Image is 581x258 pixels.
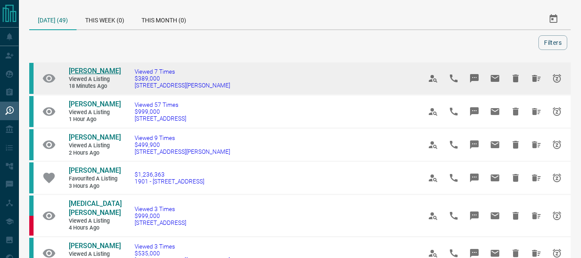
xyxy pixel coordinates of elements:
a: Viewed 9 Times$499,900[STREET_ADDRESS][PERSON_NAME] [135,134,230,155]
span: Message [464,205,485,226]
span: Viewed a Listing [69,76,120,83]
span: Hide [505,101,526,122]
span: Viewed a Listing [69,218,120,225]
span: Call [443,205,464,226]
span: Call [443,101,464,122]
span: Viewed a Listing [69,251,120,258]
div: property.ca [29,216,34,236]
span: [PERSON_NAME] [69,100,121,108]
span: Viewed 3 Times [135,243,230,250]
span: Hide All from Ruxandra Moraru [526,101,547,122]
span: Message [464,68,485,89]
a: Viewed 3 Times$999,000[STREET_ADDRESS] [135,205,186,226]
span: [PERSON_NAME] [69,166,121,174]
span: 2 hours ago [69,149,120,157]
div: This Week (0) [77,9,133,29]
a: $1,236,3631901 - [STREET_ADDRESS] [135,171,204,185]
span: $999,000 [135,108,186,115]
span: View Profile [423,205,443,226]
div: [DATE] (49) [29,9,77,30]
span: Favourited a Listing [69,175,120,183]
span: Viewed 3 Times [135,205,186,212]
span: Hide [505,168,526,188]
div: This Month (0) [133,9,195,29]
span: [STREET_ADDRESS][PERSON_NAME] [135,82,230,89]
span: Email [485,205,505,226]
span: Message [464,168,485,188]
div: condos.ca [29,129,34,160]
span: $999,000 [135,212,186,219]
span: Email [485,168,505,188]
span: Viewed a Listing [69,142,120,149]
span: Hide All from Anna Sofrygina [526,168,547,188]
span: Message [464,101,485,122]
span: Snooze [547,205,567,226]
span: Call [443,68,464,89]
span: View Profile [423,168,443,188]
span: 18 minutes ago [69,83,120,90]
span: [PERSON_NAME] [69,133,121,141]
span: $389,000 [135,75,230,82]
span: [STREET_ADDRESS] [135,115,186,122]
span: Hide [505,134,526,155]
a: [PERSON_NAME] [69,67,120,76]
span: Snooze [547,68,567,89]
span: Snooze [547,101,567,122]
span: View Profile [423,68,443,89]
a: [PERSON_NAME] [69,242,120,251]
span: Call [443,134,464,155]
span: [MEDICAL_DATA][PERSON_NAME] [69,199,122,217]
a: [MEDICAL_DATA][PERSON_NAME] [69,199,120,218]
span: $1,236,363 [135,171,204,178]
a: [PERSON_NAME] [69,166,120,175]
span: Email [485,68,505,89]
span: View Profile [423,101,443,122]
a: Viewed 7 Times$389,000[STREET_ADDRESS][PERSON_NAME] [135,68,230,89]
span: 1 hour ago [69,116,120,123]
span: Snooze [547,134,567,155]
a: [PERSON_NAME] [69,133,120,142]
a: [PERSON_NAME] [69,100,120,109]
span: Message [464,134,485,155]
span: Email [485,101,505,122]
span: Hide All from Algin Paul [526,205,547,226]
span: Snooze [547,168,567,188]
span: $535,000 [135,250,230,257]
span: [PERSON_NAME] [69,242,121,250]
span: 1901 - [STREET_ADDRESS] [135,178,204,185]
button: Select Date Range [543,9,564,29]
span: $499,900 [135,141,230,148]
span: Hide All from Elia Papasotiriou [526,134,547,155]
span: Viewed 7 Times [135,68,230,75]
span: Hide [505,68,526,89]
span: Hide [505,205,526,226]
span: Call [443,168,464,188]
button: Filters [538,35,567,50]
div: condos.ca [29,196,34,215]
span: Viewed a Listing [69,109,120,116]
span: Viewed 57 Times [135,101,186,108]
span: 3 hours ago [69,183,120,190]
span: View Profile [423,134,443,155]
span: 4 hours ago [69,224,120,232]
div: condos.ca [29,162,34,193]
span: Hide All from Raidah Shomanti [526,68,547,89]
div: condos.ca [29,96,34,127]
span: Viewed 9 Times [135,134,230,141]
span: [STREET_ADDRESS] [135,219,186,226]
div: condos.ca [29,63,34,94]
span: [STREET_ADDRESS][PERSON_NAME] [135,148,230,155]
span: Email [485,134,505,155]
a: Viewed 57 Times$999,000[STREET_ADDRESS] [135,101,186,122]
span: [PERSON_NAME] [69,67,121,75]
